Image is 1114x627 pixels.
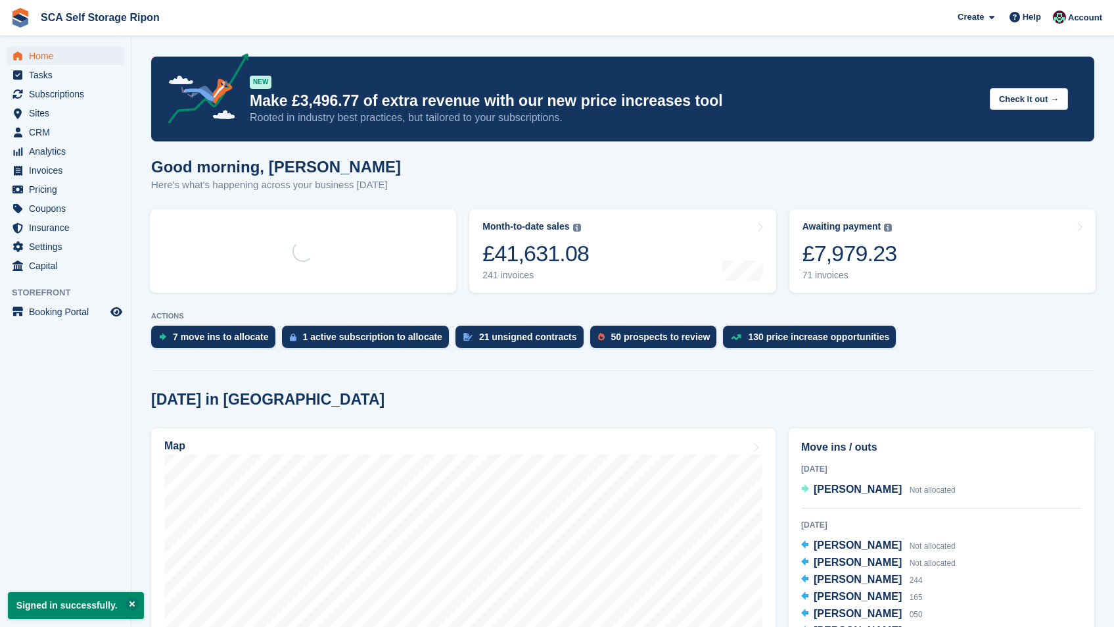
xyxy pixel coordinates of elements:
a: 7 move ins to allocate [151,326,282,355]
a: [PERSON_NAME] 244 [801,572,923,589]
span: Capital [29,257,108,275]
span: CRM [29,123,108,141]
a: menu [7,66,124,84]
span: Not allocated [910,559,956,568]
div: 7 move ins to allocate [173,332,269,342]
a: Preview store [108,304,124,320]
div: [DATE] [801,519,1082,531]
img: active_subscription_to_allocate_icon-d502201f5373d7db506a760aba3b589e785aa758c864c3986d89f69b8ff3... [290,333,296,341]
span: Not allocated [910,541,956,551]
a: 50 prospects to review [590,326,724,355]
a: [PERSON_NAME] 165 [801,589,923,606]
div: £41,631.08 [482,240,589,267]
a: [PERSON_NAME] 050 [801,606,923,623]
a: menu [7,161,124,180]
img: contract_signature_icon-13c848040528278c33f63329250d36e43548de30e8caae1d1a13099fd9432cc5.svg [463,333,473,341]
a: menu [7,104,124,122]
span: Help [1023,11,1041,24]
span: [PERSON_NAME] [814,591,902,602]
span: Create [958,11,984,24]
a: [PERSON_NAME] Not allocated [801,482,956,499]
img: move_ins_to_allocate_icon-fdf77a2bb77ea45bf5b3d319d69a93e2d87916cf1d5bf7949dd705db3b84f3ca.svg [159,333,166,341]
span: Insurance [29,218,108,237]
h2: [DATE] in [GEOGRAPHIC_DATA] [151,391,384,409]
span: Account [1068,11,1102,24]
span: [PERSON_NAME] [814,484,902,495]
a: menu [7,218,124,237]
a: menu [7,47,124,65]
div: 71 invoices [802,270,897,281]
a: menu [7,238,124,256]
div: £7,979.23 [802,240,897,267]
span: Storefront [12,286,131,299]
a: menu [7,85,124,103]
span: Coupons [29,199,108,218]
a: menu [7,123,124,141]
div: 50 prospects to review [611,332,710,342]
a: 130 price increase opportunities [723,326,902,355]
div: Month-to-date sales [482,221,569,232]
span: Not allocated [910,486,956,495]
div: 241 invoices [482,270,589,281]
span: 165 [910,593,923,602]
a: [PERSON_NAME] Not allocated [801,538,956,555]
a: menu [7,199,124,218]
span: Booking Portal [29,303,108,321]
div: NEW [250,76,271,89]
div: [DATE] [801,463,1082,475]
span: [PERSON_NAME] [814,574,902,585]
img: icon-info-grey-7440780725fd019a000dd9b08b2336e03edf1995a4989e88bcd33f0948082b44.svg [884,224,892,232]
h2: Map [164,440,185,452]
p: Rooted in industry best practices, but tailored to your subscriptions. [250,111,979,125]
span: Settings [29,238,108,256]
a: 1 active subscription to allocate [282,326,455,355]
h2: Move ins / outs [801,439,1082,455]
span: 244 [910,576,923,585]
a: menu [7,142,124,161]
span: Home [29,47,108,65]
span: Subscriptions [29,85,108,103]
a: Month-to-date sales £41,631.08 241 invoices [469,209,776,293]
span: Analytics [29,142,108,161]
p: Here's what's happening across your business [DATE] [151,178,401,193]
img: Sam Chapman [1053,11,1066,24]
a: 21 unsigned contracts [455,326,590,355]
a: SCA Self Storage Ripon [35,7,165,28]
a: [PERSON_NAME] Not allocated [801,555,956,572]
img: icon-info-grey-7440780725fd019a000dd9b08b2336e03edf1995a4989e88bcd33f0948082b44.svg [573,224,581,232]
p: Make £3,496.77 of extra revenue with our new price increases tool [250,91,979,111]
div: 1 active subscription to allocate [303,332,442,342]
img: prospect-51fa495bee0391a8d652442698ab0144808aea92771e9ea1ae160a38d050c398.svg [598,333,605,341]
p: Signed in successfully. [8,592,144,619]
span: Pricing [29,180,108,199]
img: price_increase_opportunities-93ffe204e8149a01c8c9dc8f82e8f89637d9d84a8eef4429ea346261dce0b2c0.svg [731,334,741,340]
img: price-adjustments-announcement-icon-8257ccfd72463d97f412b2fc003d46551f7dbcb40ab6d574587a9cd5c0d94... [157,53,249,128]
span: Invoices [29,161,108,180]
span: [PERSON_NAME] [814,608,902,619]
a: menu [7,180,124,199]
span: Sites [29,104,108,122]
img: stora-icon-8386f47178a22dfd0bd8f6a31ec36ba5ce8667c1dd55bd0f319d3a0aa187defe.svg [11,8,30,28]
span: [PERSON_NAME] [814,539,902,551]
button: Check it out → [990,88,1068,110]
span: 050 [910,610,923,619]
div: 130 price increase opportunities [748,332,889,342]
a: Awaiting payment £7,979.23 71 invoices [789,209,1096,293]
div: 21 unsigned contracts [479,332,577,342]
span: Tasks [29,66,108,84]
a: menu [7,257,124,275]
h1: Good morning, [PERSON_NAME] [151,158,401,176]
span: [PERSON_NAME] [814,557,902,568]
p: ACTIONS [151,312,1094,320]
a: menu [7,303,124,321]
div: Awaiting payment [802,221,881,232]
